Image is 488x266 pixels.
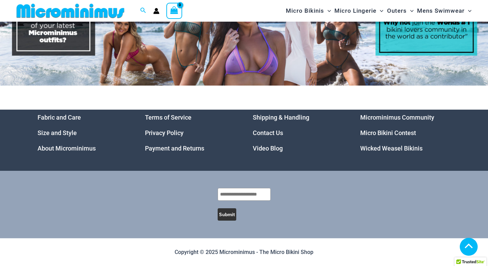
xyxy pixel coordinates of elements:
a: Mens SwimwearMenu ToggleMenu Toggle [415,2,473,20]
a: About Microminimus [38,145,96,152]
a: Microminimus Community [360,114,434,121]
aside: Footer Widget 4 [360,110,451,156]
a: Terms of Service [145,114,191,121]
span: Menu Toggle [376,2,383,20]
a: Micro BikinisMenu ToggleMenu Toggle [284,2,333,20]
a: Fabric and Care [38,114,81,121]
nav: Site Navigation [283,1,474,21]
a: OutersMenu ToggleMenu Toggle [385,2,415,20]
nav: Menu [38,110,128,156]
span: Mens Swimwear [417,2,465,20]
aside: Footer Widget 3 [253,110,343,156]
p: Copyright © 2025 Microminimus - The Micro Bikini Shop [38,247,451,257]
nav: Menu [360,110,451,156]
a: Account icon link [153,8,159,14]
a: Search icon link [140,7,146,15]
nav: Menu [145,110,236,156]
a: Shipping & Handling [253,114,309,121]
span: Outers [387,2,407,20]
button: Submit [218,208,236,221]
span: Menu Toggle [324,2,331,20]
a: View Shopping Cart, empty [166,3,182,19]
a: Payment and Returns [145,145,204,152]
a: Micro LingerieMenu ToggleMenu Toggle [333,2,385,20]
span: Micro Lingerie [334,2,376,20]
nav: Menu [253,110,343,156]
a: Wicked Weasel Bikinis [360,145,423,152]
a: Contact Us [253,129,283,136]
span: Micro Bikinis [286,2,324,20]
a: Privacy Policy [145,129,184,136]
aside: Footer Widget 1 [38,110,128,156]
img: MM SHOP LOGO FLAT [14,3,127,19]
span: Menu Toggle [465,2,471,20]
a: Video Blog [253,145,283,152]
aside: Footer Widget 2 [145,110,236,156]
a: Micro Bikini Contest [360,129,416,136]
span: Menu Toggle [407,2,414,20]
a: Size and Style [38,129,77,136]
